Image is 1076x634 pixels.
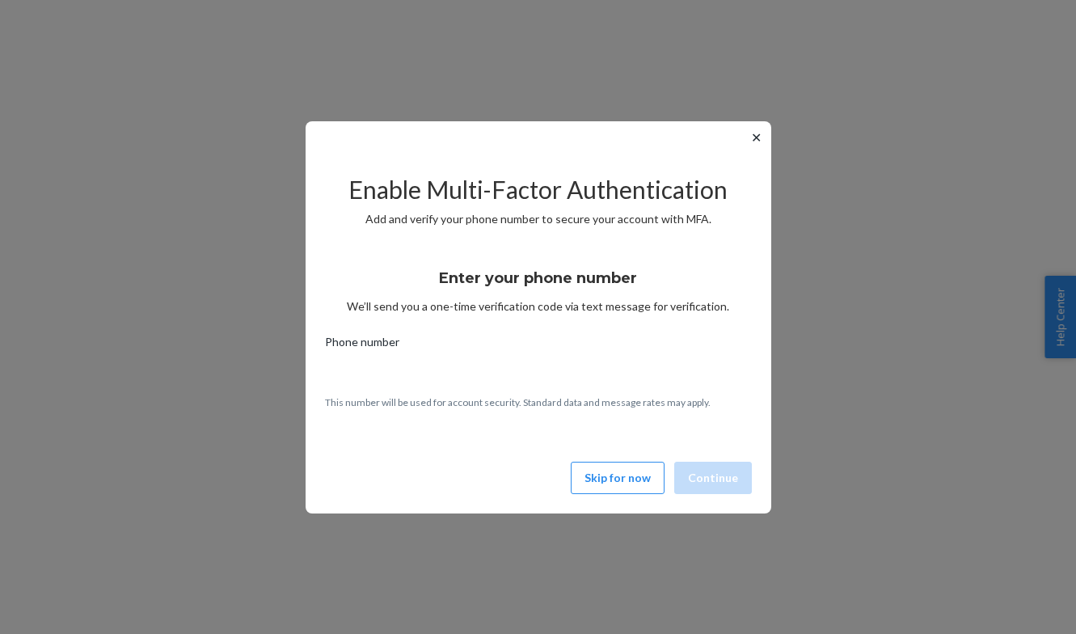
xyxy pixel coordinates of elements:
div: We’ll send you a one-time verification code via text message for verification. [325,255,752,315]
h3: Enter your phone number [439,268,637,289]
button: ✕ [748,128,765,147]
p: Add and verify your phone number to secure your account with MFA. [325,211,752,227]
button: Skip for now [571,462,665,494]
button: Continue [674,462,752,494]
p: This number will be used for account security. Standard data and message rates may apply. [325,395,752,409]
h2: Enable Multi-Factor Authentication [325,176,752,203]
span: Phone number [325,334,399,357]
